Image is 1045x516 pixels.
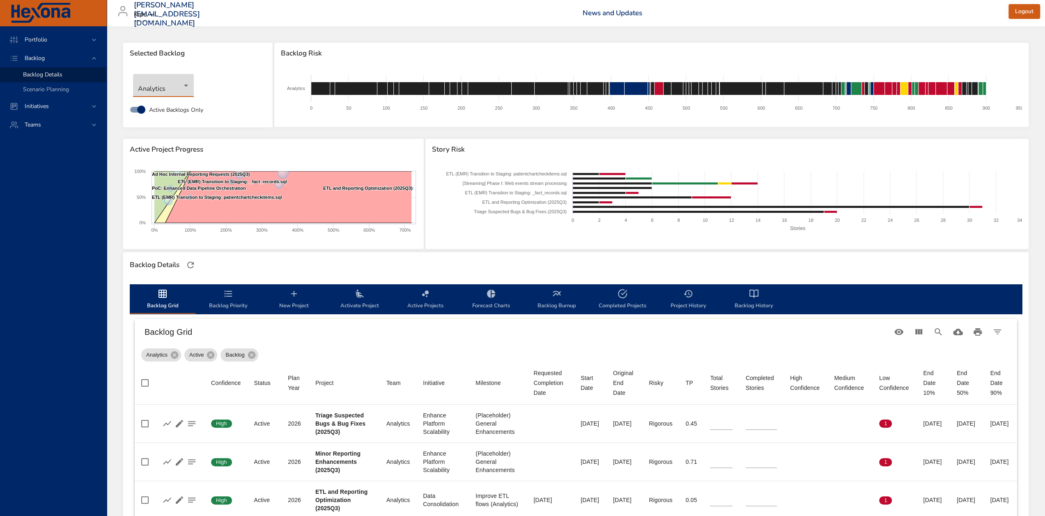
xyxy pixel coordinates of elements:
button: Print [968,322,988,342]
text: 100 [383,106,390,111]
button: Download CSV [948,322,968,342]
div: Active [254,458,275,466]
text: 0% [151,228,158,233]
div: [DATE] [923,419,944,428]
text: 6 [651,218,654,223]
div: [DATE] [957,458,977,466]
text: 2 [598,218,601,223]
span: 0 [834,497,847,504]
span: Initiatives [18,102,55,110]
span: Completed Projects [595,289,650,311]
span: Teams [18,121,48,129]
div: Enhance Platform Scalability [423,449,462,474]
img: Hexona [10,3,71,23]
div: [DATE] [990,419,1011,428]
span: High Confidence [790,373,821,393]
div: Confidence [211,378,241,388]
span: Start Date [581,373,600,393]
div: Sort [649,378,663,388]
div: Requested Completion Date [533,368,567,398]
div: Sort [710,373,732,393]
span: Backlog Grid [135,289,191,311]
h6: Backlog Grid [145,325,889,339]
div: Analytics [386,496,410,504]
text: 300% [256,228,268,233]
div: End Date 90% [990,368,1011,398]
div: Sort [790,373,821,393]
div: Sort [211,378,241,388]
text: 200% [220,228,232,233]
button: Project Notes [186,456,198,468]
span: Active Project Progress [130,145,417,154]
span: 0 [790,497,803,504]
span: Activate Project [332,289,388,311]
div: Rigorous [649,496,672,504]
text: 850 [945,106,952,111]
text: 650 [795,106,802,111]
div: Sort [288,373,302,393]
text: 22 [861,218,866,223]
span: 1 [879,458,892,466]
div: [DATE] [581,458,600,466]
div: End Date 50% [957,368,977,398]
div: [DATE] [923,496,944,504]
div: Status [254,378,271,388]
text: 20 [835,218,840,223]
div: Sort [879,373,910,393]
div: 2026 [288,496,302,504]
span: Backlog Priority [200,289,256,311]
text: 450 [645,106,652,111]
button: Standard Views [889,322,909,342]
div: Sort [686,378,693,388]
div: [DATE] [581,496,600,504]
text: ETL and Reporting Optimization (2025Q3) [482,200,567,205]
span: Original End Date [613,368,636,398]
span: Forecast Charts [463,289,519,311]
div: Plan Year [288,373,302,393]
div: [DATE] [957,496,977,504]
div: Sort [533,368,567,398]
div: Rigorous [649,419,672,428]
div: [DATE] [923,458,944,466]
button: Edit Project Details [173,456,186,468]
div: Active [184,348,217,362]
div: Sort [581,373,600,393]
text: Stories [790,226,805,231]
text: 18 [808,218,813,223]
button: Filter Table [988,322,1007,342]
div: Analytics [386,458,410,466]
div: TP [686,378,693,388]
text: 550 [720,106,727,111]
text: ETL (EMR) Transition to Staging: _fact_records.sql [465,190,567,195]
text: 400% [292,228,303,233]
text: ETL (EMR) Transition to Staging: patientchartcheckitems.sql [446,171,567,176]
div: Low Confidence [879,373,910,393]
span: 0 [790,420,803,427]
div: Sort [475,378,501,388]
text: ETL (EMR) Transition to Staging: _fact_records.sql [178,179,287,184]
text: 8 [678,218,680,223]
span: TP [686,378,697,388]
text: 34 [1017,218,1022,223]
span: Project [315,378,373,388]
div: Active [254,419,275,428]
text: 30 [967,218,972,223]
text: 0% [139,220,146,225]
span: High [211,497,232,504]
span: Backlog Details [23,71,62,78]
span: Medium Confidence [834,373,866,393]
span: Initiative [423,378,462,388]
text: Triage Suspected Bugs & Bug Fixes (2025Q3) [474,209,567,214]
text: 950 [1016,106,1023,111]
span: Scenario Planning [23,85,69,93]
div: Total Stories [710,373,732,393]
text: ETL and Reporting Optimization (2025Q3) [323,186,413,191]
span: High [211,420,232,427]
button: Logout [1008,4,1040,19]
div: [DATE] [613,419,636,428]
button: Edit Project Details [173,494,186,506]
button: Show Burnup [161,456,173,468]
div: Backlog [220,348,258,362]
